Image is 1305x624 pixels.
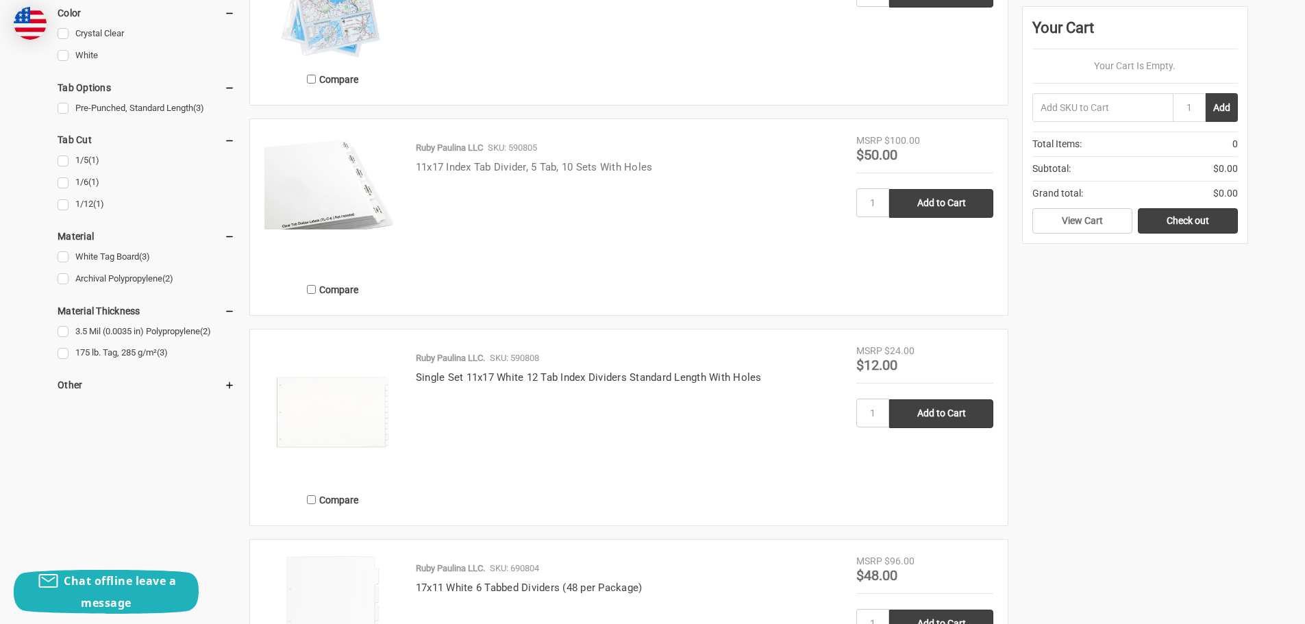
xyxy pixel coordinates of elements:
span: (2) [200,326,211,336]
a: 3.5 Mil (0.0035 in) Polypropylene [58,323,235,341]
input: Add to Cart [889,399,993,428]
span: (3) [139,251,150,262]
h5: Tab Options [58,79,235,96]
input: Compare [307,75,316,84]
span: $50.00 [856,147,897,163]
img: Single Set 11x17 White 12 Tab Index Dividers Standard Length With Holes [264,344,401,481]
a: 11x17 Index Tab Divider, 5 Tab, 10 Sets With Holes [416,161,653,173]
iframe: Google Customer Reviews [1192,587,1305,624]
span: $100.00 [884,135,920,146]
p: Ruby Paulina LLC. [416,562,485,575]
div: MSRP [856,134,882,148]
div: MSRP [856,554,882,569]
button: Chat offline leave a message [14,570,199,614]
div: Your Cart [1032,16,1238,49]
a: 1/6 [58,173,235,192]
p: SKU: 590805 [488,141,537,155]
div: MSRP [856,344,882,358]
span: (1) [93,199,104,209]
a: Single Set 11x17 White 12 Tab Index Dividers Standard Length With Holes [416,371,762,384]
p: SKU: 690804 [490,562,539,575]
span: (2) [162,273,173,284]
a: View Cart [1032,208,1132,234]
span: (3) [157,347,168,358]
span: $0.00 [1213,162,1238,176]
a: Check out [1138,208,1238,234]
input: Compare [307,495,316,504]
span: Chat offline leave a message [64,573,176,610]
p: Ruby Paulina LLC. [416,351,485,365]
input: Add SKU to Cart [1032,93,1173,122]
a: Crystal Clear [58,25,235,43]
h5: Color [58,5,235,21]
label: Compare [264,488,401,511]
span: 0 [1232,137,1238,151]
a: 11x17 Index Tab Divider, 5 Tab, 10 Sets With Holes [264,134,401,271]
span: $48.00 [856,567,897,584]
span: (1) [88,177,99,187]
a: Archival Polypropylene [58,270,235,288]
h5: Material Thickness [58,303,235,319]
label: Compare [264,278,401,301]
a: White Tag Board [58,248,235,266]
h5: Other [58,377,235,393]
span: Subtotal: [1032,162,1071,176]
p: SKU: 590808 [490,351,539,365]
span: (1) [88,155,99,165]
img: 11x17 Index Tab Divider, 5 Tab, 10 Sets With Holes [264,134,401,229]
input: Add to Cart [889,189,993,218]
p: Ruby Paulina LLC [416,141,483,155]
a: 17x11 White 6 Tabbed Dividers (48 per Package) [416,582,643,594]
a: White [58,47,235,65]
span: $96.00 [884,556,915,566]
button: Add [1206,93,1238,122]
a: 1/5 [58,151,235,170]
span: Total Items: [1032,137,1082,151]
label: Compare [264,68,401,90]
a: 1/12 [58,195,235,214]
p: Your Cart Is Empty. [1032,59,1238,73]
h5: Material [58,228,235,245]
span: Grand total: [1032,186,1083,201]
span: $0.00 [1213,186,1238,201]
span: $12.00 [856,357,897,373]
h5: Tab Cut [58,132,235,148]
span: (3) [193,103,204,113]
span: $24.00 [884,345,915,356]
input: Compare [307,285,316,294]
a: Pre-Punched, Standard Length [58,99,235,118]
img: duty and tax information for United States [14,7,47,40]
a: 175 lb. Tag, 285 g/m² [58,344,235,362]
